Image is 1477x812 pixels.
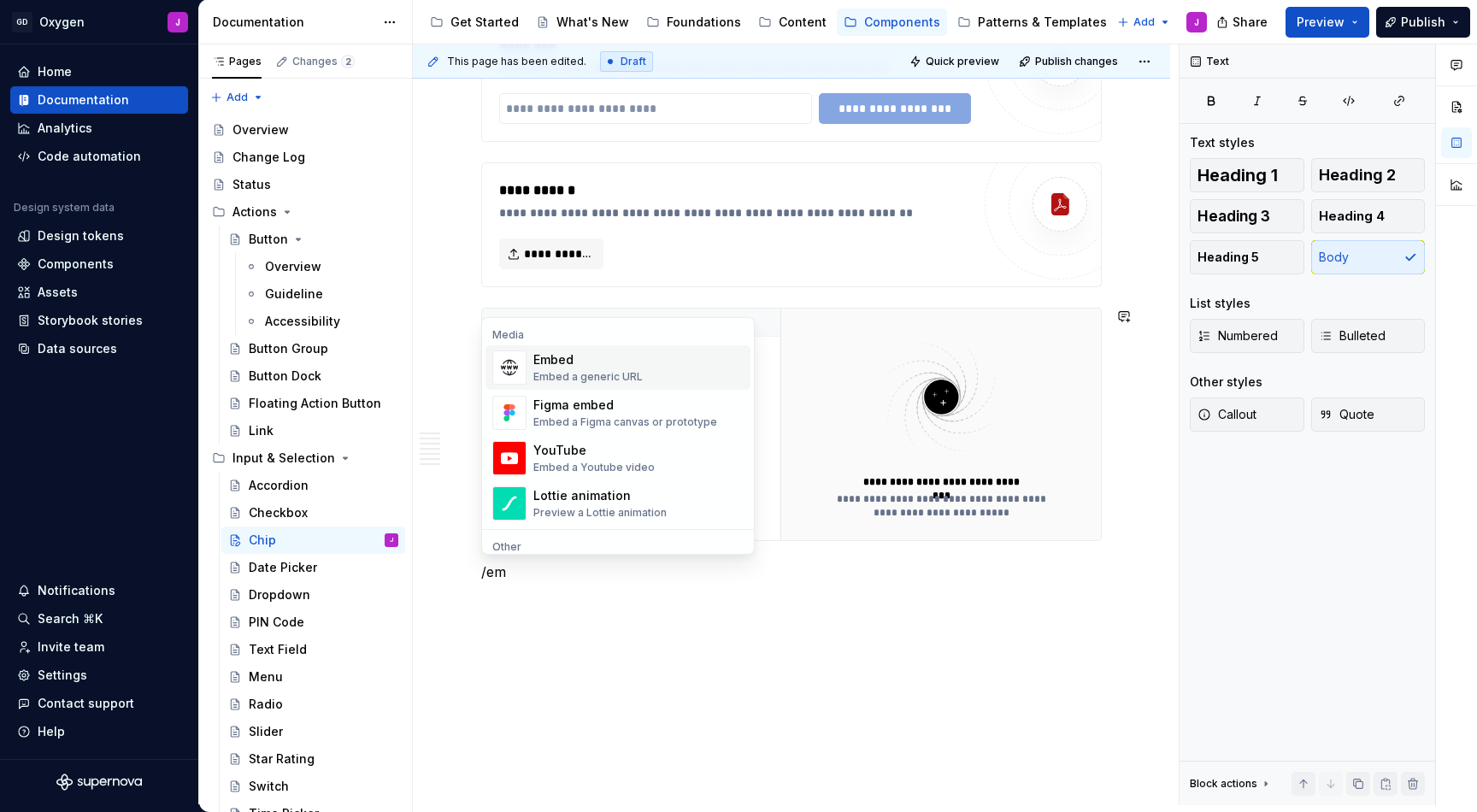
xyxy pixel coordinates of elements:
button: Add [205,85,269,109]
a: Status [205,171,405,198]
div: Embed [533,351,643,368]
div: Button Group [249,340,328,357]
div: PIN Code [249,614,304,631]
div: Radio [249,696,283,713]
a: Change Log [205,144,405,171]
div: Pages [212,55,262,68]
div: Star Rating [249,750,315,768]
div: Foundations [667,14,741,31]
div: Contact support [38,695,134,712]
a: Menu [221,663,405,691]
span: This page has been edited. [447,55,586,68]
div: Settings [38,667,87,684]
button: Publish [1376,7,1470,38]
div: J [1194,15,1199,29]
div: Figma embed [533,397,717,414]
button: Publish changes [1014,50,1126,74]
a: Floating Action Button [221,390,405,417]
button: Heading 1 [1190,158,1304,192]
div: Storybook stories [38,312,143,329]
div: Switch [249,778,289,795]
button: Heading 3 [1190,199,1304,233]
a: Components [837,9,947,36]
a: Guideline [238,280,405,308]
div: Overview [265,258,321,275]
a: Radio [221,691,405,718]
div: Changes [292,55,355,68]
span: Add [227,91,248,104]
a: Checkbox [221,499,405,527]
a: Get Started [423,9,526,36]
div: Text Field [249,641,307,658]
span: /em [481,563,506,580]
div: Components [864,14,940,31]
a: Accordion [221,472,405,499]
a: Invite team [10,633,188,661]
div: Oxygen [39,14,85,31]
a: Settings [10,662,188,689]
div: Slider [249,723,283,740]
div: Block actions [1190,777,1257,791]
div: Link [249,422,274,439]
div: Home [38,63,72,80]
button: Heading 4 [1311,199,1426,233]
div: Actions [205,198,405,226]
div: Search ⌘K [38,610,103,627]
div: Overview [232,121,289,138]
div: List styles [1190,295,1250,312]
span: Heading 1 [1197,167,1278,184]
div: Input & Selection [232,450,335,467]
div: Floating Action Button [249,395,381,412]
div: J [175,15,180,29]
div: Text styles [1190,134,1255,151]
span: Add [1133,15,1155,29]
div: Chip [249,532,276,549]
div: Get Started [450,14,519,31]
a: Patterns & Templates [950,9,1114,36]
div: Accessibility [265,313,340,330]
div: Preview a Lottie animation [533,506,667,520]
div: Block actions [1190,772,1273,796]
div: Page tree [423,5,1109,39]
div: Suggestions [482,318,754,554]
a: Components [10,250,188,278]
span: Share [1233,14,1268,31]
a: Assets [10,279,188,306]
a: Date Picker [221,554,405,581]
div: Accordion [249,477,309,494]
div: Invite team [38,638,104,656]
span: Publish [1401,14,1445,31]
div: Guideline [265,285,323,303]
button: Share [1208,7,1279,38]
a: Overview [238,253,405,280]
span: Heading 3 [1197,208,1270,225]
div: Design system data [14,201,115,215]
div: Documentation [213,14,374,31]
div: Embed a Youtube video [533,461,655,474]
span: Preview [1297,14,1345,31]
a: ChipJ [221,527,405,554]
span: Heading 5 [1197,249,1259,266]
div: Design tokens [38,227,124,244]
div: Input & Selection [205,444,405,472]
div: Components [38,256,114,273]
a: Home [10,58,188,85]
a: PIN Code [221,609,405,636]
button: Search ⌘K [10,605,188,633]
a: Data sources [10,335,188,362]
a: Star Rating [221,745,405,773]
div: Help [38,723,65,740]
a: Button Group [221,335,405,362]
button: Add [1112,10,1176,34]
svg: Supernova Logo [56,774,142,791]
div: Other [485,540,750,554]
button: Quote [1311,397,1426,432]
div: Button [249,231,288,248]
a: Link [221,417,405,444]
div: Patterns & Templates [978,14,1107,31]
button: GDOxygenJ [3,3,195,40]
div: Code automation [38,148,141,165]
a: Analytics [10,115,188,142]
a: Button [221,226,405,253]
div: Assets [38,284,78,301]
